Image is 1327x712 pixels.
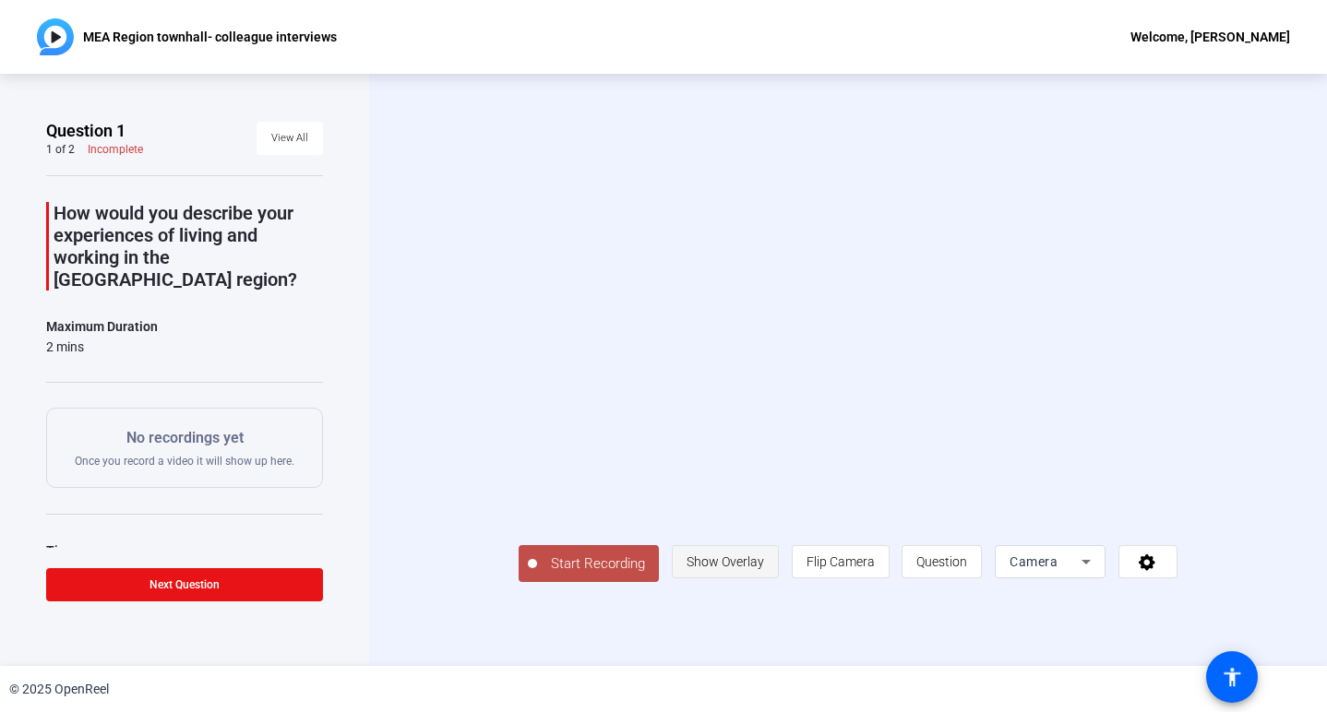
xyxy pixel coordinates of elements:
div: Welcome, [PERSON_NAME] [1130,26,1290,48]
p: MEA Region townhall- colleague interviews [83,26,337,48]
div: Tips: [46,540,323,562]
button: Question [902,545,982,578]
span: Next Question [149,578,220,591]
div: 1 of 2 [46,142,75,157]
button: View All [257,122,323,155]
button: Next Question [46,568,323,601]
div: © 2025 OpenReel [9,680,109,699]
span: View All [271,125,308,152]
span: Question [916,554,967,569]
div: Incomplete [88,142,143,157]
span: Start Recording [537,553,659,575]
span: Question 1 [46,120,126,142]
div: Maximum Duration [46,315,158,338]
span: Show Overlay [687,554,764,569]
mat-icon: accessibility [1221,666,1243,688]
p: No recordings yet [75,427,294,449]
span: Flip Camera [807,554,875,569]
div: 2 mins [46,338,158,356]
button: Start Recording [519,545,659,582]
button: Show Overlay [672,545,779,578]
img: OpenReel logo [37,18,74,55]
div: Once you record a video it will show up here. [75,427,294,469]
p: How would you describe your experiences of living and working in the [GEOGRAPHIC_DATA] region? [54,202,323,291]
button: Flip Camera [792,545,890,578]
span: Camera [1010,554,1058,569]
